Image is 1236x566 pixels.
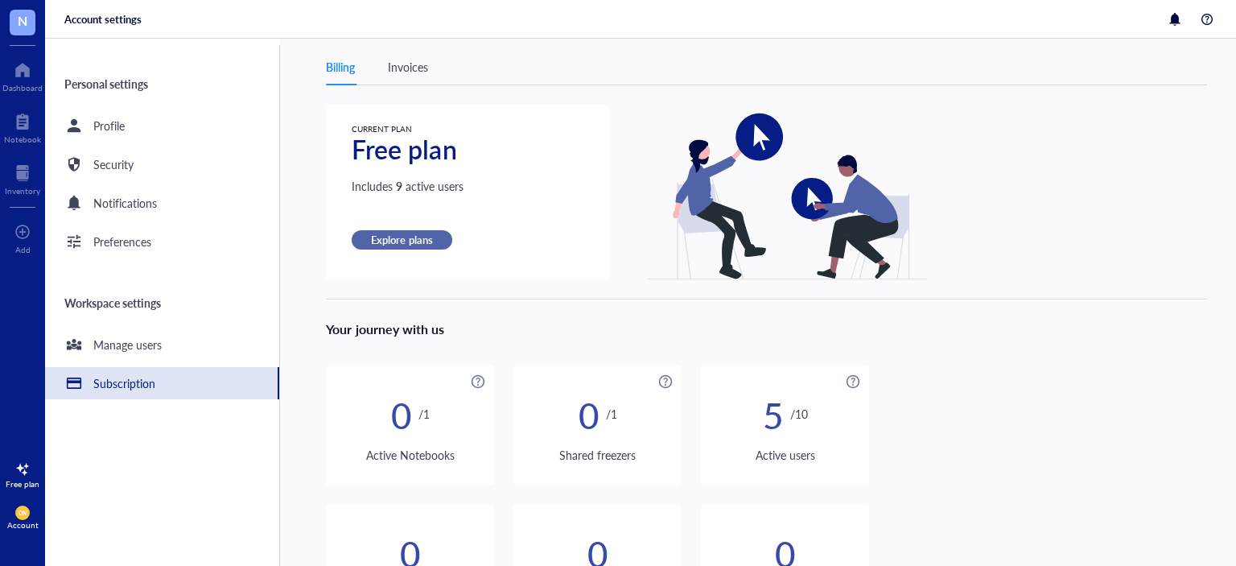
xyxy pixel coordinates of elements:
[19,510,27,516] span: DN
[775,544,796,562] div: 0
[352,230,451,250] button: Explore plans
[326,299,1207,340] div: Your journey with us
[64,12,142,27] div: Account settings
[790,404,808,423] div: / 10
[93,117,125,134] div: Profile
[400,544,421,562] div: 0
[326,58,355,76] div: Billing
[93,336,162,353] div: Manage users
[701,446,869,464] div: Active users
[93,155,134,173] div: Security
[6,479,39,489] div: Free plan
[93,194,157,212] div: Notifications
[93,233,151,250] div: Preferences
[4,109,41,144] a: Notebook
[579,406,599,423] div: 0
[352,230,463,250] a: Explore plans
[45,283,279,322] div: Workspace settings
[15,245,31,254] div: Add
[513,446,682,464] div: Shared freezers
[648,105,927,279] img: upgrade-illus-white-XrKN6sB1.png
[606,404,617,423] div: / 1
[2,57,43,93] a: Dashboard
[93,374,155,392] div: Subscription
[326,446,494,464] div: Active Notebooks
[5,160,40,196] a: Inventory
[391,406,412,423] div: 0
[2,83,43,93] div: Dashboard
[587,544,608,562] div: 0
[45,328,279,361] a: Manage users
[352,124,463,134] div: CURRENT PLAN
[45,367,279,399] a: Subscription
[352,177,463,195] div: Includes active users
[45,109,279,142] a: Profile
[45,187,279,219] a: Notifications
[45,225,279,258] a: Preferences
[393,177,402,195] span: 9
[352,140,463,158] div: Free plan
[371,233,432,247] span: Explore plans
[7,520,39,530] div: Account
[18,10,27,31] span: N
[5,186,40,196] div: Inventory
[388,58,428,76] div: Invoices
[418,404,430,423] div: / 1
[4,134,41,144] div: Notebook
[45,64,279,103] div: Personal settings
[763,406,784,423] div: 5
[45,148,279,180] a: Security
